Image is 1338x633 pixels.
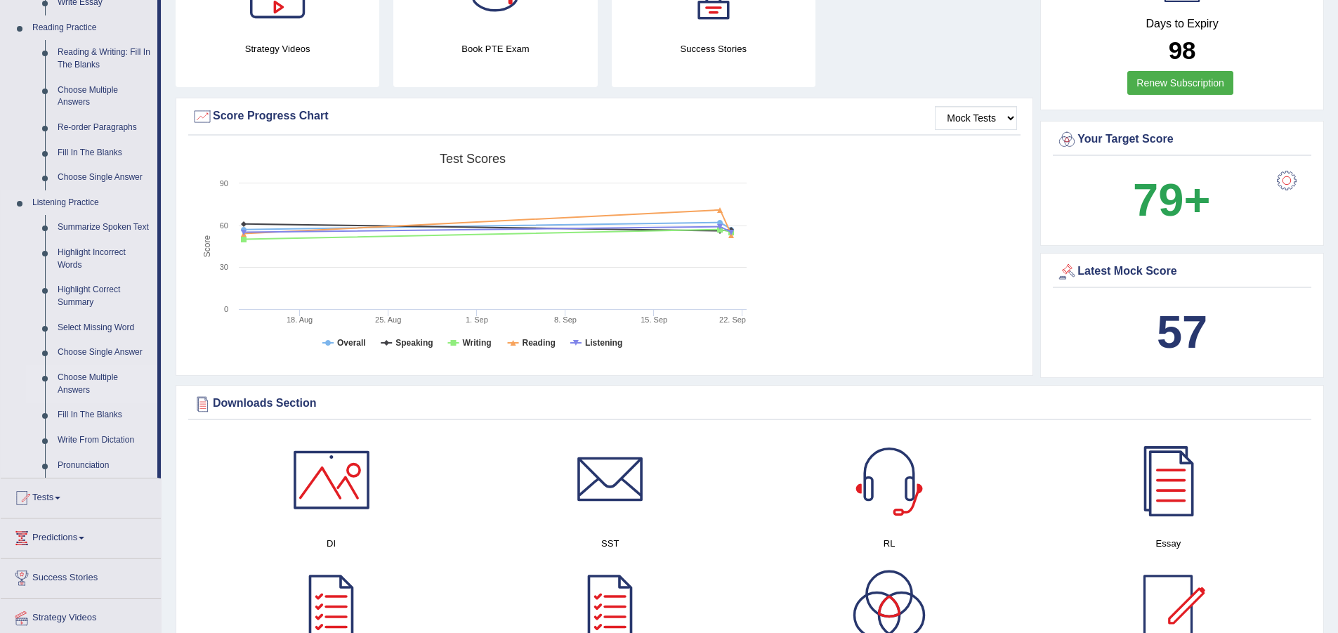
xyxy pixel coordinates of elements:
tspan: Test scores [440,152,506,166]
text: 60 [220,221,228,230]
tspan: 1. Sep [466,315,488,324]
a: Reading Practice [26,15,157,41]
tspan: 15. Sep [641,315,667,324]
tspan: 22. Sep [719,315,746,324]
tspan: Speaking [395,338,433,348]
h4: RL [757,536,1022,551]
b: 57 [1157,306,1207,358]
text: 90 [220,179,228,188]
h4: DI [199,536,464,551]
tspan: Listening [585,338,622,348]
tspan: 18. Aug [287,315,313,324]
tspan: 8. Sep [554,315,577,324]
a: Fill In The Blanks [51,403,157,428]
div: Score Progress Chart [192,106,1017,127]
a: Write From Dictation [51,428,157,453]
div: Your Target Score [1056,129,1308,150]
tspan: 25. Aug [375,315,401,324]
a: Select Missing Word [51,315,157,341]
h4: Strategy Videos [176,41,379,56]
div: Downloads Section [192,393,1308,415]
a: Summarize Spoken Text [51,215,157,240]
a: Tests [1,478,161,514]
text: 30 [220,263,228,271]
b: 98 [1169,37,1196,64]
a: Fill In The Blanks [51,141,157,166]
h4: Success Stories [612,41,815,56]
a: Success Stories [1,559,161,594]
h4: Book PTE Exam [393,41,597,56]
tspan: Score [202,235,212,258]
b: 79+ [1133,174,1210,226]
a: Highlight Correct Summary [51,278,157,315]
a: Re-order Paragraphs [51,115,157,141]
a: Choose Single Answer [51,340,157,365]
h4: Essay [1036,536,1301,551]
tspan: Writing [462,338,491,348]
a: Reading & Writing: Fill In The Blanks [51,40,157,77]
text: 0 [224,305,228,313]
a: Highlight Incorrect Words [51,240,157,278]
a: Choose Single Answer [51,165,157,190]
a: Listening Practice [26,190,157,216]
a: Renew Subscription [1127,71,1233,95]
tspan: Overall [337,338,366,348]
a: Pronunciation [51,453,157,478]
div: Latest Mock Score [1056,261,1308,282]
a: Choose Multiple Answers [51,365,157,403]
a: Choose Multiple Answers [51,78,157,115]
a: Predictions [1,518,161,554]
h4: Days to Expiry [1056,18,1308,30]
tspan: Reading [523,338,556,348]
h4: SST [478,536,742,551]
